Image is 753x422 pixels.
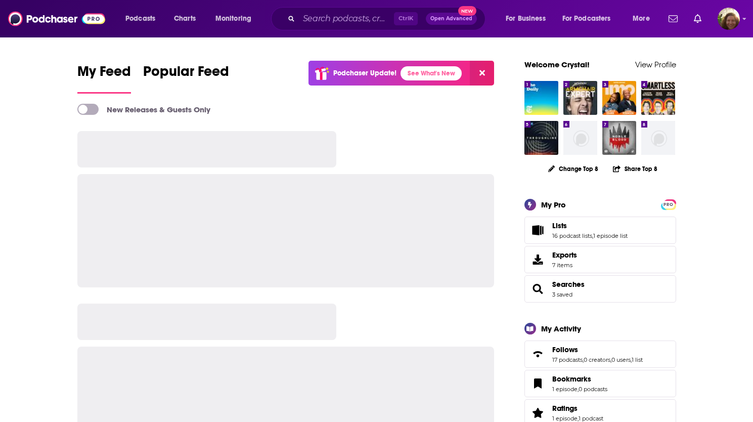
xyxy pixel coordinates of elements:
[592,232,593,239] span: ,
[662,200,675,207] a: PRO
[524,121,558,155] img: Throughline
[612,159,658,179] button: Share Top 8
[174,12,196,26] span: Charts
[718,8,740,30] button: Show profile menu
[593,232,628,239] a: 1 episode list
[552,280,585,289] a: Searches
[552,386,578,393] a: 1 episode
[562,12,611,26] span: For Podcasters
[552,404,578,413] span: Ratings
[552,345,578,354] span: Follows
[641,81,675,115] img: SmartLess
[665,10,682,27] a: Show notifications dropdown
[662,201,675,208] span: PRO
[556,11,626,27] button: open menu
[690,10,705,27] a: Show notifications dropdown
[208,11,264,27] button: open menu
[633,12,650,26] span: More
[552,415,578,422] a: 1 episode
[528,282,548,296] a: Searches
[552,221,567,230] span: Lists
[524,246,676,273] a: Exports
[611,356,631,363] a: 0 users
[125,12,155,26] span: Podcasts
[552,262,577,269] span: 7 items
[552,374,591,384] span: Bookmarks
[541,200,566,209] div: My Pro
[610,356,611,363] span: ,
[578,415,579,422] span: ,
[552,345,643,354] a: Follows
[528,406,548,420] a: Ratings
[426,13,477,25] button: Open AdvancedNew
[458,6,476,16] span: New
[524,217,676,244] span: Lists
[563,81,597,115] img: Armchair Expert with Dax Shepard
[579,415,603,422] a: 1 podcast
[632,356,643,363] a: 1 list
[77,63,131,94] a: My Feed
[524,81,558,115] img: The Daily
[631,356,632,363] span: ,
[394,12,418,25] span: Ctrl K
[602,81,636,115] img: IMO with Michelle Obama and Craig Robinson
[8,9,105,28] img: Podchaser - Follow, Share and Rate Podcasts
[635,60,676,69] a: View Profile
[528,347,548,361] a: Follows
[401,66,462,80] a: See What's New
[552,250,577,260] span: Exports
[552,221,628,230] a: Lists
[499,11,558,27] button: open menu
[528,223,548,237] a: Lists
[552,374,607,384] a: Bookmarks
[430,16,472,21] span: Open Advanced
[524,341,676,368] span: Follows
[552,404,603,413] a: Ratings
[524,370,676,397] span: Bookmarks
[552,356,583,363] a: 17 podcasts
[541,324,581,333] div: My Activity
[602,121,636,155] img: Noble Blood
[626,11,662,27] button: open menu
[281,7,495,30] div: Search podcasts, credits, & more...
[524,275,676,303] span: Searches
[506,12,546,26] span: For Business
[143,63,229,94] a: Popular Feed
[299,11,394,27] input: Search podcasts, credits, & more...
[718,8,740,30] img: User Profile
[718,8,740,30] span: Logged in as cborde
[215,12,251,26] span: Monitoring
[552,291,572,298] a: 3 saved
[333,69,396,77] p: Podchaser Update!
[563,121,597,155] img: missing-image.png
[524,60,590,69] a: Welcome Crystal!
[542,162,605,175] button: Change Top 8
[528,376,548,391] a: Bookmarks
[77,104,210,115] a: New Releases & Guests Only
[118,11,168,27] button: open menu
[584,356,610,363] a: 0 creators
[552,232,592,239] a: 16 podcast lists
[143,63,229,86] span: Popular Feed
[579,386,607,393] a: 0 podcasts
[167,11,202,27] a: Charts
[641,121,675,155] img: missing-image.png
[578,386,579,393] span: ,
[77,63,131,86] span: My Feed
[583,356,584,363] span: ,
[528,252,548,267] span: Exports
